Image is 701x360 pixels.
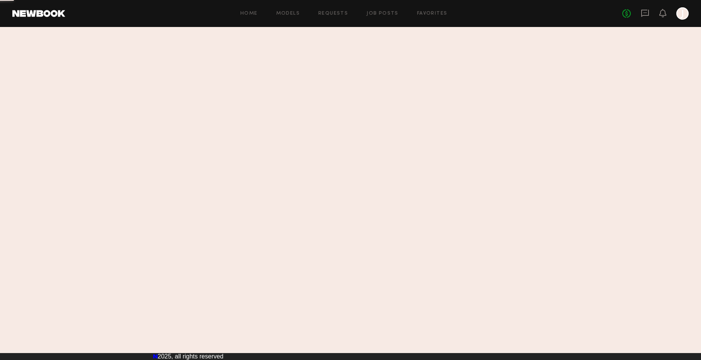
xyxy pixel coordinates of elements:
[158,353,224,360] span: 2025, all rights reserved
[367,11,399,16] a: Job Posts
[417,11,448,16] a: Favorites
[676,7,689,20] a: J
[240,11,258,16] a: Home
[318,11,348,16] a: Requests
[276,11,300,16] a: Models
